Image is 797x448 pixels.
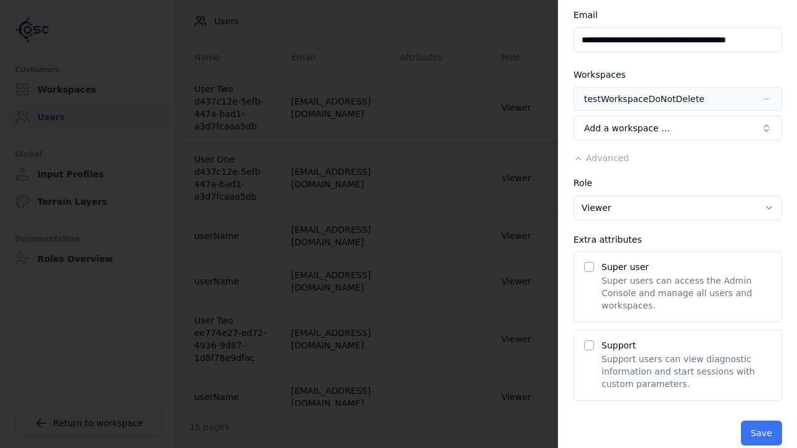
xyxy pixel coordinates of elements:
[573,178,592,188] label: Role
[601,262,649,272] label: Super user
[573,235,782,244] div: Extra attributes
[741,421,782,446] button: Save
[586,153,629,163] span: Advanced
[601,353,771,390] p: Support users can view diagnostic information and start sessions with custom parameters.
[584,93,704,105] div: testWorkspaceDoNotDelete
[573,10,598,20] label: Email
[584,122,670,134] span: Add a workspace …
[573,152,629,164] button: Advanced
[601,274,771,312] p: Super users can access the Admin Console and manage all users and workspaces.
[573,70,626,80] label: Workspaces
[601,340,636,350] label: Support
